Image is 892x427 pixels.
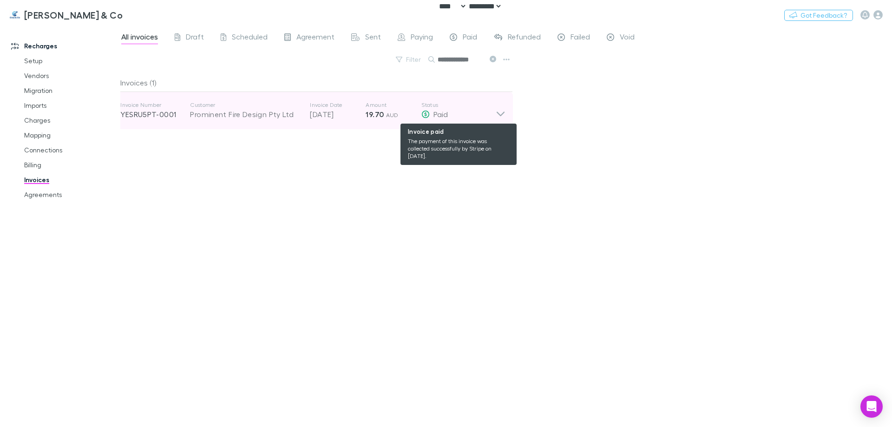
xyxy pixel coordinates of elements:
h3: [PERSON_NAME] & Co [24,9,123,20]
span: Agreement [296,32,334,44]
a: Connections [15,143,125,158]
span: Paying [411,32,433,44]
strong: 19.70 [366,110,384,119]
p: Invoice Date [310,101,366,109]
span: Refunded [508,32,541,44]
a: [PERSON_NAME] & Co [4,4,128,26]
a: Mapping [15,128,125,143]
a: Invoices [15,172,125,187]
a: Setup [15,53,125,68]
a: Recharges [2,39,125,53]
a: Vendors [15,68,125,83]
p: YESRU5PT-0001 [120,109,190,120]
a: Charges [15,113,125,128]
button: Filter [391,54,426,65]
p: [DATE] [310,109,366,120]
span: Sent [365,32,381,44]
p: Amount [366,101,421,109]
span: AUD [386,112,399,118]
span: Draft [186,32,204,44]
img: Cruz & Co's Logo [9,9,20,20]
a: Billing [15,158,125,172]
a: Imports [15,98,125,113]
span: All invoices [121,32,158,44]
div: Prominent Fire Design Pty Ltd [190,109,301,120]
span: Failed [571,32,590,44]
a: Agreements [15,187,125,202]
button: Got Feedback? [784,10,853,21]
div: Open Intercom Messenger [860,395,883,418]
span: Void [620,32,635,44]
p: Status [421,101,496,109]
span: Scheduled [232,32,268,44]
p: Customer [190,101,301,109]
a: Migration [15,83,125,98]
span: Paid [463,32,477,44]
span: Paid [433,110,448,118]
div: Invoice NumberYESRU5PT-0001CustomerProminent Fire Design Pty LtdInvoice Date[DATE]Amount19.70 AUD... [113,92,513,129]
p: Invoice Number [120,101,190,109]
